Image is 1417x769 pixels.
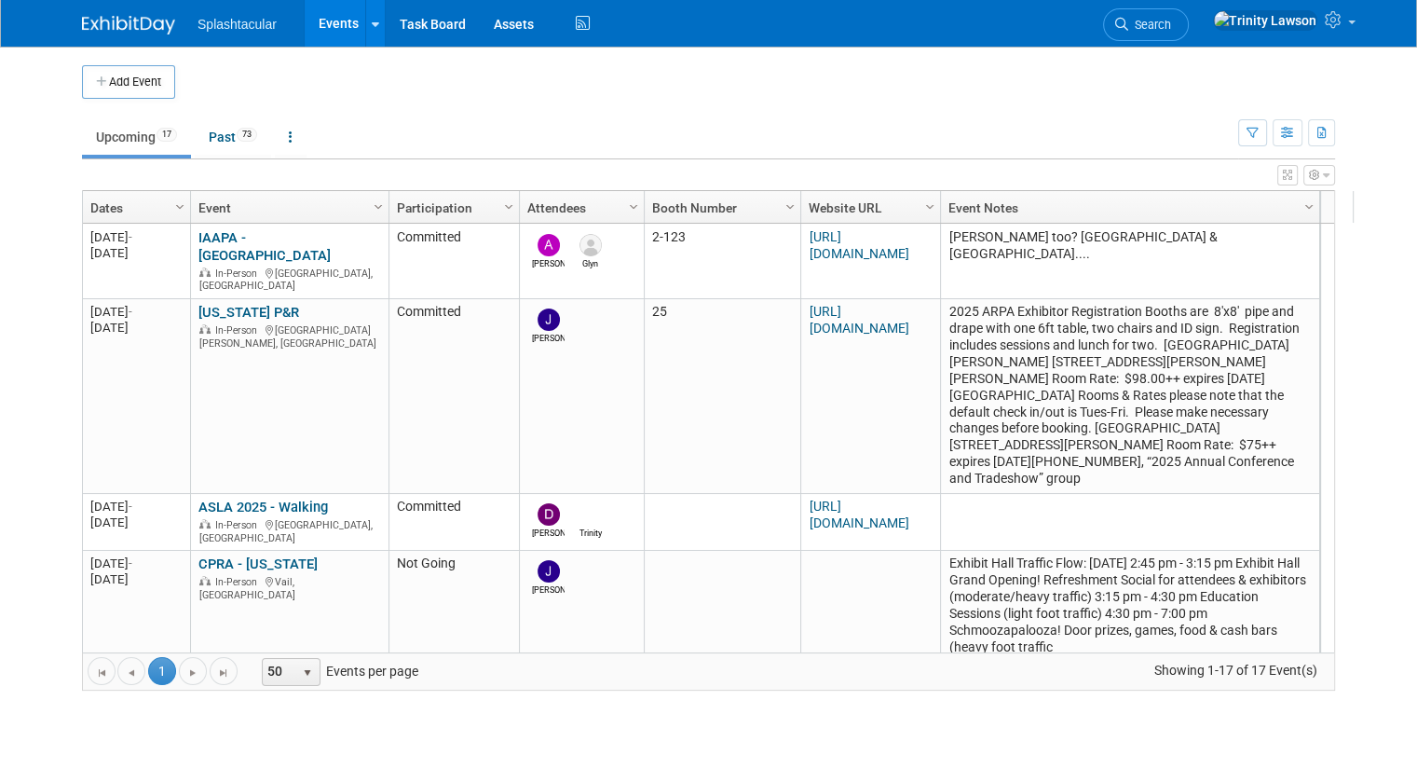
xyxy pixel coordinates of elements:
[538,560,560,583] img: Jimmy Nigh
[199,324,211,334] img: In-Person Event
[948,192,1307,224] a: Event Notes
[90,571,182,587] div: [DATE]
[148,657,176,685] span: 1
[388,494,519,551] td: Committed
[129,556,132,570] span: -
[388,551,519,664] td: Not Going
[238,657,437,685] span: Events per page
[388,299,519,494] td: Committed
[809,499,908,530] a: [URL][DOMAIN_NAME]
[210,657,238,685] a: Go to the last page
[920,192,941,220] a: Column Settings
[397,192,507,224] a: Participation
[579,234,602,256] img: Glyn Jones
[1103,8,1189,41] a: Search
[532,583,565,597] div: Jimmy Nigh
[185,666,200,680] span: Go to the next page
[90,229,182,245] div: [DATE]
[198,516,380,544] div: [GEOGRAPHIC_DATA], [GEOGRAPHIC_DATA]
[117,657,145,685] a: Go to the previous page
[538,234,560,256] img: Alex Weidman
[1300,192,1320,220] a: Column Settings
[198,229,331,264] a: IAAPA - [GEOGRAPHIC_DATA]
[199,519,211,529] img: In-Person Event
[527,192,632,224] a: Attendees
[88,657,116,685] a: Go to the first page
[198,556,318,572] a: CPRA - [US_STATE]
[215,519,263,531] span: In-Person
[82,119,191,155] a: Upcoming17
[172,199,187,214] span: Column Settings
[783,199,797,214] span: Column Settings
[940,551,1319,664] td: Exhibit Hall Traffic Flow: [DATE] 2:45 pm - 3:15 pm Exhibit Hall Grand Opening! Refreshment Socia...
[626,199,641,214] span: Column Settings
[532,256,565,270] div: Alex Weidman
[1137,657,1334,683] span: Showing 1-17 of 17 Event(s)
[538,503,560,526] img: Drew Ford
[574,526,606,540] div: Trinity Lawson
[1301,199,1316,214] span: Column Settings
[237,128,257,142] span: 73
[82,65,175,99] button: Add Event
[809,229,908,261] a: [URL][DOMAIN_NAME]
[371,199,386,214] span: Column Settings
[1128,18,1171,32] span: Search
[198,265,380,293] div: [GEOGRAPHIC_DATA], [GEOGRAPHIC_DATA]
[90,192,178,224] a: Dates
[652,192,788,224] a: Booth Number
[532,331,565,345] div: Jimmy Nigh
[501,199,516,214] span: Column Settings
[129,305,132,319] span: -
[215,324,263,336] span: In-Person
[90,304,182,320] div: [DATE]
[199,576,211,585] img: In-Person Event
[198,304,299,321] a: [US_STATE] P&R
[216,666,231,680] span: Go to the last page
[388,224,519,298] td: Committed
[90,245,182,261] div: [DATE]
[499,192,520,220] a: Column Settings
[624,192,645,220] a: Column Settings
[170,192,191,220] a: Column Settings
[90,556,182,571] div: [DATE]
[198,17,277,32] span: Splashtacular
[90,499,182,515] div: [DATE]
[215,576,263,588] span: In-Person
[90,515,182,530] div: [DATE]
[532,526,565,540] div: Drew Ford
[940,299,1319,494] td: 2025 ARPA Exhibitor Registration Booths are 8'x8' pipe and drape with one 6ft table, two chairs a...
[94,666,109,680] span: Go to the first page
[195,119,271,155] a: Past73
[579,503,602,526] img: Trinity Lawson
[198,499,328,515] a: ASLA 2025 - Walking
[781,192,801,220] a: Column Settings
[574,256,606,270] div: Glyn Jones
[157,128,177,142] span: 17
[199,268,211,277] img: In-Person Event
[129,500,132,514] span: -
[922,199,937,214] span: Column Settings
[644,299,800,494] td: 25
[198,322,380,350] div: [GEOGRAPHIC_DATA][PERSON_NAME], [GEOGRAPHIC_DATA]
[940,224,1319,298] td: [PERSON_NAME] too? [GEOGRAPHIC_DATA] & [GEOGRAPHIC_DATA]....
[129,230,132,244] span: -
[644,224,800,298] td: 2-123
[538,309,560,331] img: Jimmy Nigh
[300,666,315,680] span: select
[179,657,207,685] a: Go to the next page
[1213,10,1317,31] img: Trinity Lawson
[809,304,908,336] a: [URL][DOMAIN_NAME]
[215,268,263,280] span: In-Person
[809,192,928,224] a: Website URL
[263,659,294,685] span: 50
[369,192,389,220] a: Column Settings
[90,320,182,336] div: [DATE]
[198,192,376,224] a: Event
[124,666,139,680] span: Go to the previous page
[198,573,380,601] div: Vail, [GEOGRAPHIC_DATA]
[82,16,175,34] img: ExhibitDay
